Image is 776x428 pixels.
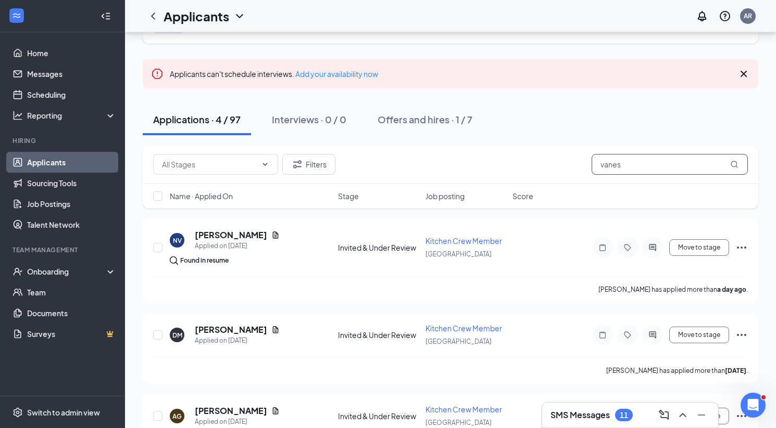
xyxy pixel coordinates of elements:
svg: Document [271,231,280,239]
svg: Filter [291,158,304,171]
span: [GEOGRAPHIC_DATA] [425,419,492,426]
span: Stage [338,191,359,201]
svg: Document [271,326,280,334]
h5: [PERSON_NAME] [195,405,267,417]
a: Add your availability now [295,69,378,79]
svg: ActiveChat [646,243,659,252]
div: Offers and hires · 1 / 7 [378,113,472,126]
svg: Settings [12,407,23,418]
div: Applications · 4 / 97 [153,113,241,126]
svg: UserCheck [12,266,23,277]
svg: Tag [621,331,634,339]
input: Search in applications [592,154,748,175]
a: Messages [27,63,116,84]
h1: Applicants [164,7,229,25]
span: Name · Applied On [170,191,233,201]
div: Team Management [12,245,114,254]
svg: Cross [737,68,750,80]
div: Invited & Under Review [338,411,419,421]
button: Filter Filters [282,154,335,175]
span: Kitchen Crew Member [425,405,502,414]
svg: ComposeMessage [658,409,670,421]
svg: Collapse [101,11,111,21]
div: Applied on [DATE] [195,335,280,346]
svg: ChevronDown [261,160,269,168]
span: Kitchen Crew Member [425,236,502,245]
span: [GEOGRAPHIC_DATA] [425,250,492,258]
div: Reporting [27,110,117,121]
b: [DATE] [725,367,746,374]
p: [PERSON_NAME] has applied more than . [598,285,748,294]
svg: QuestionInfo [719,10,731,22]
button: Minimize [693,407,710,423]
svg: Ellipses [735,329,748,341]
a: Talent Network [27,214,116,235]
div: 11 [620,411,628,420]
svg: MagnifyingGlass [730,160,739,168]
svg: Note [596,331,609,339]
button: Move to stage [669,239,729,256]
h3: SMS Messages [550,409,610,421]
h5: [PERSON_NAME] [195,229,267,241]
span: [GEOGRAPHIC_DATA] [425,338,492,345]
div: NV [173,236,182,245]
span: Applicants can't schedule interviews. [170,69,378,79]
span: Kitchen Crew Member [425,323,502,333]
h5: [PERSON_NAME] [195,324,267,335]
div: Hiring [12,136,114,145]
button: ChevronUp [674,407,691,423]
svg: Document [271,407,280,415]
div: Onboarding [27,266,107,277]
div: Interviews · 0 / 0 [272,113,346,126]
svg: Error [151,68,164,80]
svg: ChevronLeft [147,10,159,22]
svg: Tag [621,243,634,252]
svg: ChevronUp [677,409,689,421]
a: SurveysCrown [27,323,116,344]
a: Sourcing Tools [27,173,116,193]
div: Invited & Under Review [338,330,419,340]
span: Job posting [425,191,465,201]
div: Applied on [DATE] [195,417,280,427]
a: Documents [27,303,116,323]
svg: Analysis [12,110,23,121]
div: Invited & Under Review [338,242,419,253]
button: ComposeMessage [656,407,672,423]
a: Scheduling [27,84,116,105]
svg: Note [596,243,609,252]
span: Score [512,191,533,201]
svg: Minimize [695,409,708,421]
svg: Notifications [696,10,708,22]
p: [PERSON_NAME] has applied more than . [606,366,748,375]
b: a day ago [717,286,746,293]
input: All Stages [162,159,257,170]
svg: WorkstreamLogo [11,10,22,21]
a: Applicants [27,152,116,173]
a: Job Postings [27,193,116,214]
div: Applied on [DATE] [195,241,280,251]
a: Team [27,282,116,303]
svg: ActiveChat [646,331,659,339]
div: DM [172,331,182,340]
svg: ChevronDown [233,10,246,22]
div: Switch to admin view [27,407,100,418]
div: AG [172,412,182,421]
svg: Ellipses [735,241,748,254]
button: Move to stage [669,327,729,343]
div: Found in resume [180,255,229,266]
div: AR [744,11,752,20]
iframe: Intercom live chat [741,393,766,418]
svg: Ellipses [735,410,748,422]
img: search.bf7aa3482b7795d4f01b.svg [170,256,178,265]
a: Home [27,43,116,63]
